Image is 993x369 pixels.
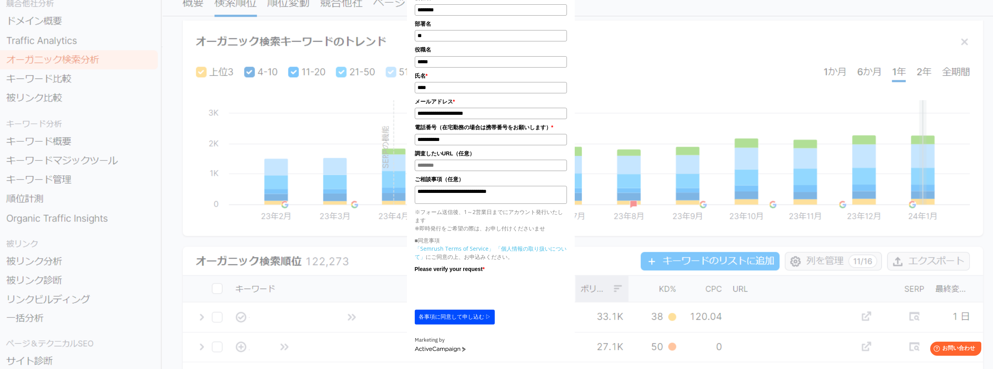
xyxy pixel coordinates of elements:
[415,244,567,261] p: にご同意の上、お申込みください。
[415,336,567,344] div: Marketing by
[415,97,567,106] label: メールアドレス
[415,123,567,132] label: 電話番号（在宅勤務の場合は携帯番号をお願いします）
[415,245,494,252] a: 「Semrush Terms of Service」
[415,20,567,28] label: 部署名
[415,45,567,54] label: 役職名
[924,339,984,360] iframe: Help widget launcher
[415,236,567,244] p: ■同意事項
[415,175,567,184] label: ご相談事項（任意）
[415,71,567,80] label: 氏名
[415,265,567,273] label: Please verify your request
[415,245,567,260] a: 「個人情報の取り扱いについて」
[415,208,567,232] p: ※フォーム送信後、1～2営業日までにアカウント発行いたします ※即時発行をご希望の際は、お申し付けくださいませ
[415,149,567,158] label: 調査したいURL（任意）
[415,310,495,324] button: 各事項に同意して申し込む ▷
[415,275,533,306] iframe: reCAPTCHA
